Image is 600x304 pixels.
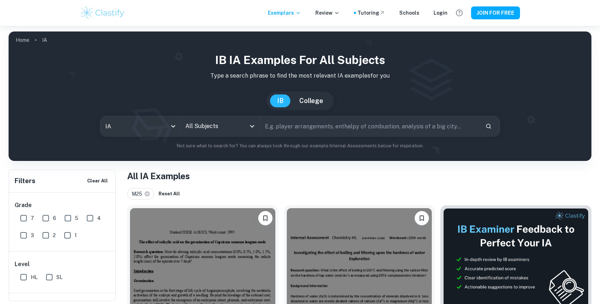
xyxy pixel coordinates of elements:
span: 1 [75,231,77,239]
span: 2 [53,231,56,239]
button: College [292,94,330,107]
h1: All IA Examples [127,170,591,182]
p: Exemplars [268,9,301,17]
a: Schools [399,9,419,17]
button: Open [247,121,257,131]
span: 7 [31,214,34,222]
button: JOIN FOR FREE [471,6,520,19]
span: 4 [97,214,101,222]
button: IB [270,94,291,107]
button: Help and Feedback [453,7,465,19]
h1: IB IA examples for all subjects [14,52,586,69]
a: Tutoring [357,9,385,17]
h6: Grade [15,201,110,210]
a: Login [434,9,447,17]
span: 6 [53,214,56,222]
h6: Filters [15,176,35,186]
a: Home [16,35,29,45]
button: Please log in to bookmark exemplars [415,211,429,225]
span: 3 [31,231,34,239]
span: M25 [132,190,145,198]
input: E.g. player arrangements, enthalpy of combustion, analysis of a big city... [260,116,480,136]
p: IA [42,36,47,44]
span: HL [31,273,37,281]
span: SL [56,273,62,281]
div: M25 [127,188,154,200]
h6: Level [15,260,110,269]
img: Clastify logo [80,6,125,20]
span: 5 [75,214,78,222]
img: profile cover [9,31,591,161]
p: Review [315,9,340,17]
button: Clear All [85,176,110,186]
p: Type a search phrase to find the most relevant IA examples for you [14,72,586,80]
div: IA [100,116,180,136]
p: Not sure what to search for? You can always look through our example Internal Assessments below f... [14,142,586,149]
button: Please log in to bookmark exemplars [258,211,272,225]
button: Reset All [157,188,182,199]
button: Search [482,120,495,132]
